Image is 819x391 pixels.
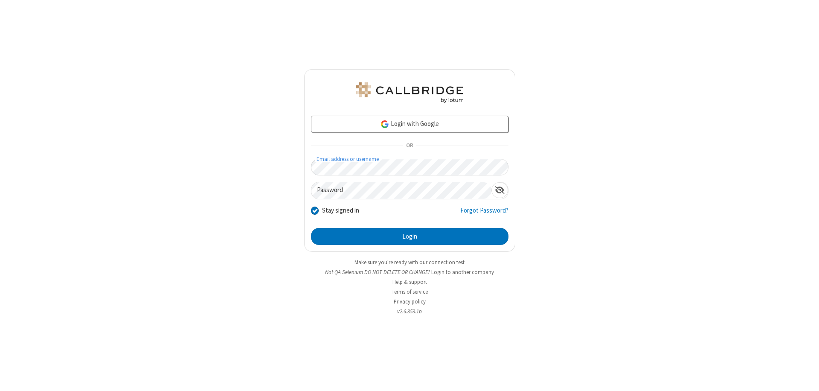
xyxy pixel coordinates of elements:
div: Show password [491,182,508,198]
img: google-icon.png [380,120,389,129]
a: Terms of service [392,288,428,295]
input: Password [311,182,491,199]
li: v2.6.353.1b [304,307,515,315]
button: Login to another company [431,268,494,276]
button: Login [311,228,508,245]
img: QA Selenium DO NOT DELETE OR CHANGE [354,82,465,103]
a: Privacy policy [394,298,426,305]
a: Login with Google [311,116,508,133]
a: Make sure you're ready with our connection test [354,259,465,266]
input: Email address or username [311,159,508,175]
label: Stay signed in [322,206,359,216]
a: Help & support [392,278,427,286]
span: OR [403,140,416,152]
a: Forgot Password? [460,206,508,222]
li: Not QA Selenium DO NOT DELETE OR CHANGE? [304,268,515,276]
